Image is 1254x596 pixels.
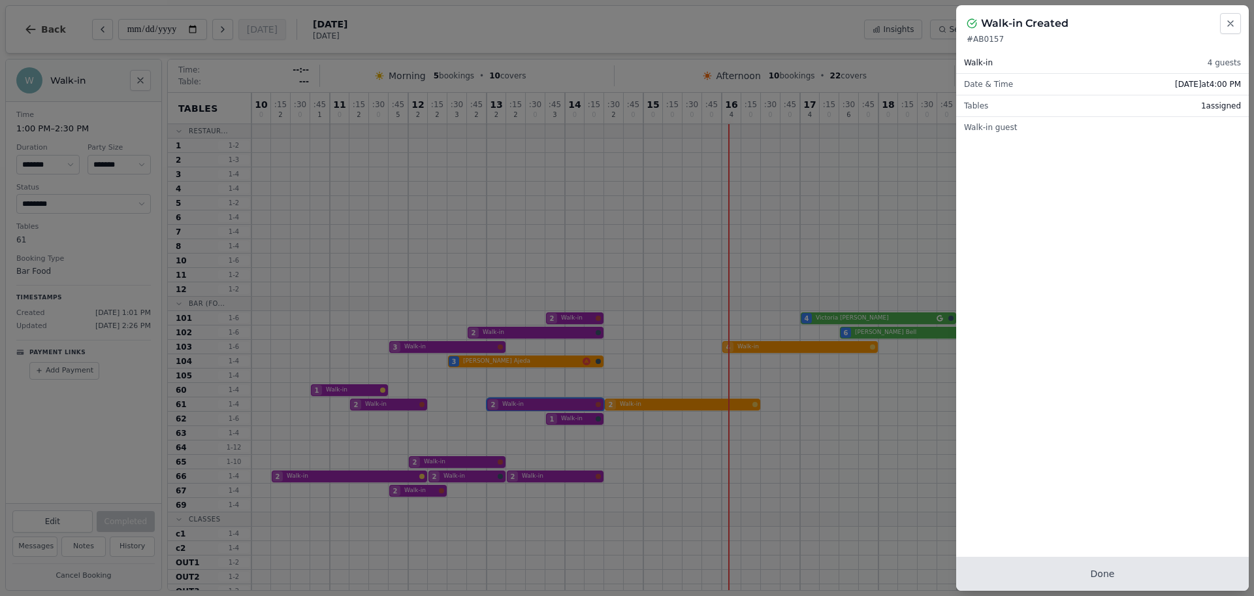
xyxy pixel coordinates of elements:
[956,117,1249,138] div: Walk-in guest
[1208,58,1241,68] span: 4 guests
[956,557,1249,591] button: Done
[967,34,1238,44] p: # AB0157
[981,16,1069,31] h2: Walk-in Created
[964,101,988,111] span: Tables
[1201,101,1241,111] span: 1 assigned
[1175,79,1241,90] span: [DATE] at 4:00 PM
[964,79,1013,90] span: Date & Time
[964,58,993,68] span: Walk-in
